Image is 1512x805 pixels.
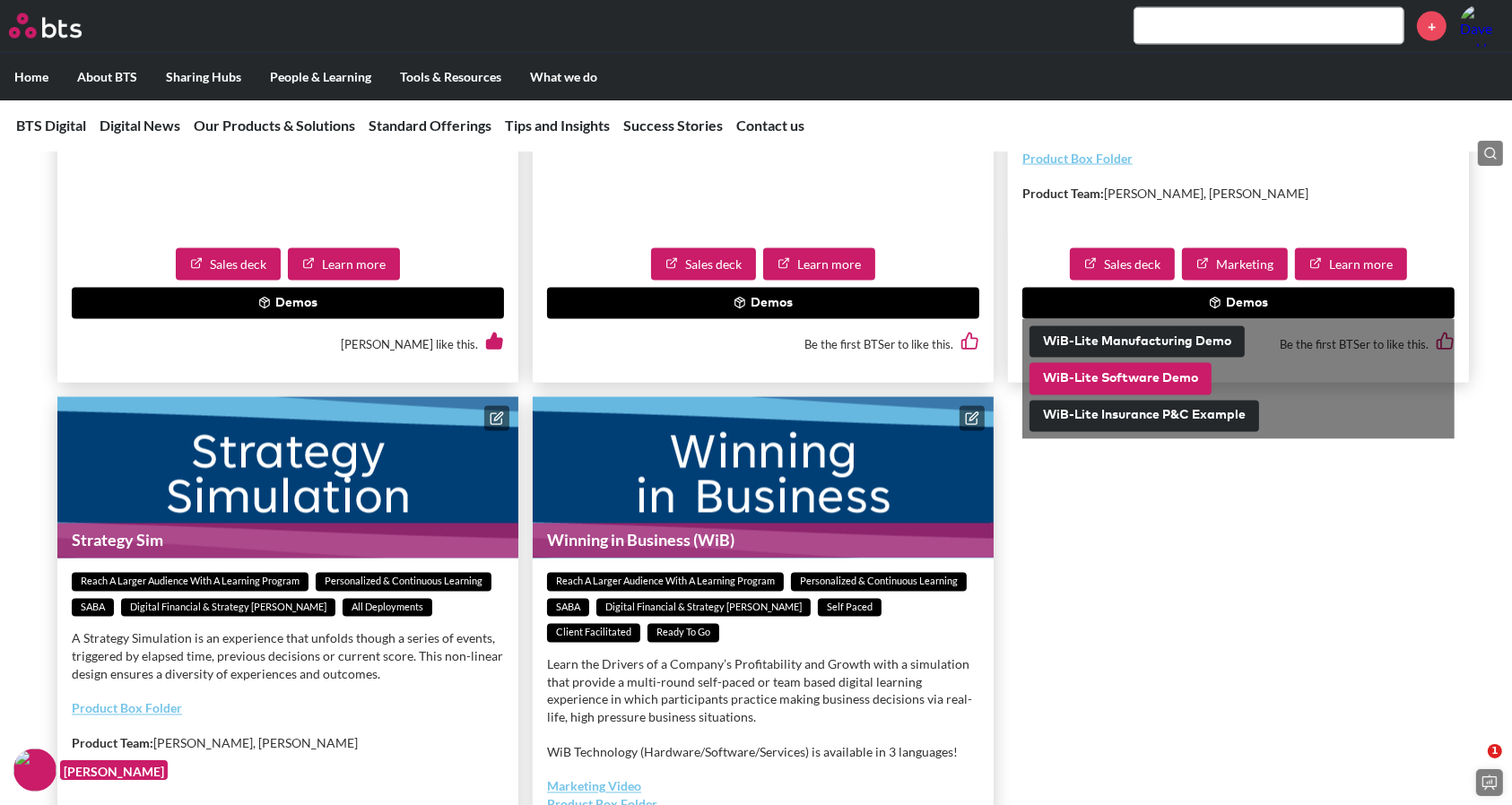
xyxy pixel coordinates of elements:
[1022,151,1133,166] a: Product Box Folder
[651,248,756,281] a: Sales deck
[484,406,509,431] button: Edit content
[72,630,504,683] p: A Strategy Simulation is an experience that unfolds though a series of events, triggered by elaps...
[1295,248,1407,281] a: Learn more
[9,13,115,39] a: Go home
[547,744,979,762] p: WiB Technology (Hardware/Software/Services) is available in 3 languages!
[194,117,355,134] a: Our Products & Solutions
[369,117,491,134] a: Standard Offerings
[791,573,967,592] span: Personalized & Continuous Learning
[176,248,281,281] a: Sales deck
[647,624,719,643] span: Ready to go
[16,117,86,134] a: BTS Digital
[72,288,504,320] button: Demos
[596,599,811,618] span: Digital financial & Strategy [PERSON_NAME]
[1460,4,1503,48] a: Profile
[1451,744,1494,787] iframe: Intercom live chat
[72,701,182,716] a: Product Box Folder
[1030,326,1245,359] button: WiB-Lite Manufacturing Demo
[547,779,641,794] a: Marketing Video
[63,54,152,100] label: About BTS
[533,524,994,558] h1: Winning in Business (WiB)
[1488,744,1502,758] span: 1
[343,599,432,618] span: All deployments
[736,117,804,134] a: Contact us
[547,599,589,618] span: SABA
[505,117,610,134] a: Tips and Insights
[763,248,875,281] a: Learn more
[121,599,335,618] span: Digital financial & Strategy [PERSON_NAME]
[1460,4,1503,48] img: Dave Ackley
[547,573,784,592] span: Reach a Larger Audience With a Learning Program
[60,760,168,781] figcaption: [PERSON_NAME]
[72,573,308,592] span: Reach a Larger Audience With a Learning Program
[547,624,640,643] span: Client facilitated
[13,749,56,792] img: F
[547,656,979,726] p: Learn the Drivers of a Company’s Profitability and Growth with a simulation that provide a multi-...
[1030,401,1259,433] button: WiB-Lite Insurance P&C Example
[623,117,723,134] a: Success Stories
[1030,363,1212,395] button: WiB-Lite Software Demo
[1022,288,1455,320] button: Demos
[386,54,516,100] label: Tools & Resources
[57,524,518,558] h1: Strategy Sim
[516,54,612,100] label: What we do
[960,406,985,431] button: Edit content
[547,288,979,320] button: Demos
[1182,248,1288,281] a: Marketing
[256,54,386,100] label: People & Learning
[9,13,82,39] img: BTS Logo
[288,248,400,281] a: Learn more
[316,573,491,592] span: Personalized & Continuous Learning
[72,599,114,618] span: SABA
[1417,12,1447,41] a: +
[547,319,979,368] div: Be the first BTSer to like this.
[818,599,882,618] span: Self paced
[72,319,504,368] div: [PERSON_NAME] like this.
[72,736,153,751] strong: Product Team:
[1022,185,1455,203] p: [PERSON_NAME], [PERSON_NAME]
[72,735,504,753] p: [PERSON_NAME], [PERSON_NAME]
[1022,186,1104,201] strong: Product Team:
[1070,248,1175,281] a: Sales deck
[152,54,256,100] label: Sharing Hubs
[100,117,180,134] a: Digital News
